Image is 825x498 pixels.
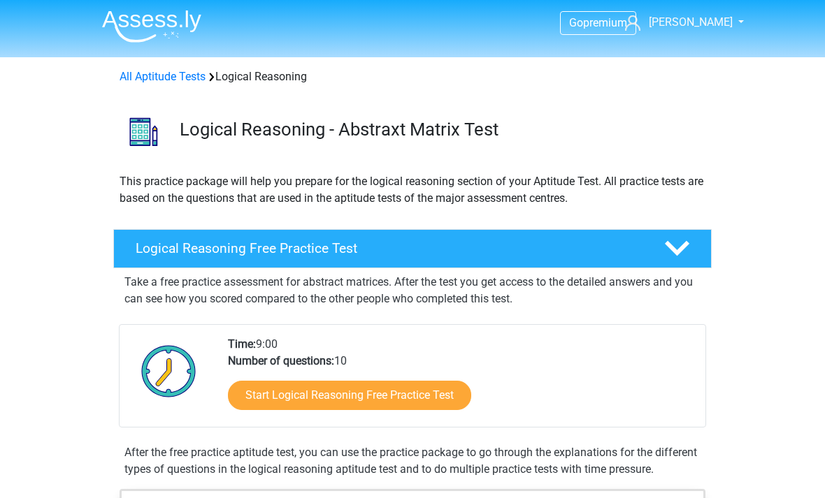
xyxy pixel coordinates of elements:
a: Gopremium [561,13,636,32]
span: [PERSON_NAME] [649,15,733,29]
a: All Aptitude Tests [120,70,206,83]
img: logical reasoning [114,102,173,161]
img: Clock [134,336,204,406]
img: Assessly [102,10,201,43]
p: Take a free practice assessment for abstract matrices. After the test you get access to the detai... [124,274,701,307]
span: Go [569,16,583,29]
div: 9:00 10 [217,336,705,427]
a: Logical Reasoning Free Practice Test [108,229,717,268]
h3: Logical Reasoning - Abstraxt Matrix Test [180,119,701,140]
div: Logical Reasoning [114,68,711,85]
b: Time: [228,337,256,351]
p: This practice package will help you prepare for the logical reasoning section of your Aptitude Te... [120,173,705,207]
a: [PERSON_NAME] [619,14,734,31]
h4: Logical Reasoning Free Practice Test [136,240,642,256]
span: premium [583,16,627,29]
b: Number of questions: [228,354,334,367]
a: Start Logical Reasoning Free Practice Test [228,381,471,410]
div: After the free practice aptitude test, you can use the practice package to go through the explana... [119,444,706,478]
